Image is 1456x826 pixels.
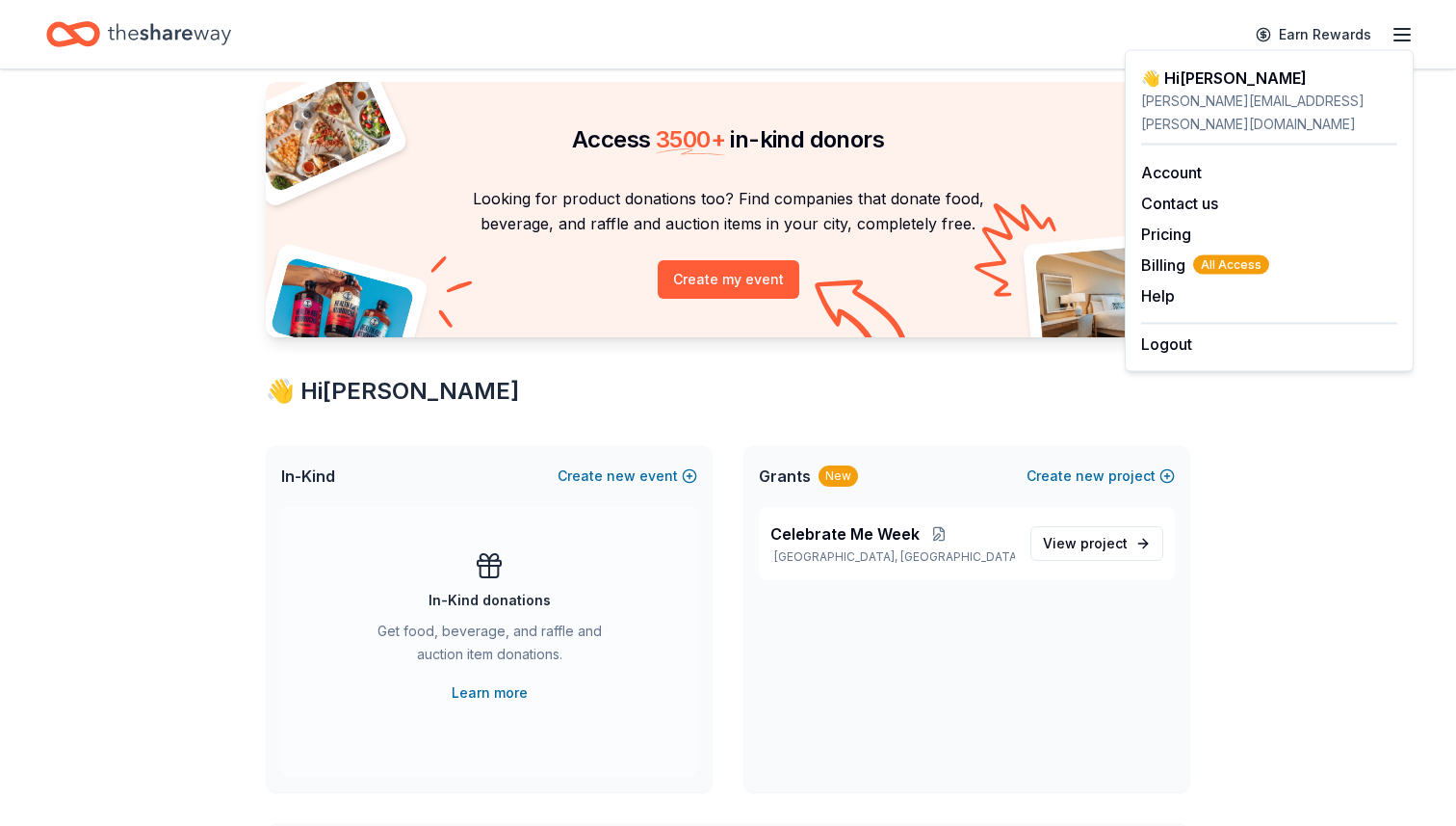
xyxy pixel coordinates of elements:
[572,125,884,153] span: Access in-kind donors
[1141,253,1269,277] button: BillingAll Access
[1027,465,1175,488] button: Createnewproject
[1030,526,1163,561] a: View project
[289,186,1167,237] p: Looking for product donations too? Find companies that donate food, beverage, and raffle and auct...
[1080,535,1128,551] span: project
[1141,225,1191,244] a: Pricing
[658,260,799,299] button: Create my event
[770,549,1015,565] p: [GEOGRAPHIC_DATA], [GEOGRAPHIC_DATA]
[266,376,1190,407] div: 👋 Hi [PERSON_NAME]
[607,465,636,488] span: new
[46,12,231,57] a: Home
[358,620,620,674] div: Get food, beverage, and raffle and auction item donations.
[1141,192,1218,215] button: Contact us
[1076,465,1105,488] span: new
[429,589,551,612] div: In-Kind donations
[1141,253,1269,277] span: Billing
[1043,532,1128,555] span: View
[281,465,335,488] span: In-Kind
[1193,255,1269,275] span: All Access
[759,465,811,488] span: Grants
[1141,90,1397,136] div: [PERSON_NAME][EMAIL_ADDRESS][PERSON_NAME][DOMAIN_NAME]
[1141,67,1397,90] div: 👋 Hi [PERSON_NAME]
[558,465,697,488] button: Createnewevent
[1141,333,1192,356] button: Logout
[245,70,395,194] img: Pizza
[819,466,858,487] div: New
[452,681,528,705] a: Learn more
[656,125,725,153] span: 3500 +
[815,280,911,352] img: Curvy arrow
[1141,284,1175,307] button: Help
[1244,17,1383,52] a: Earn Rewards
[1141,163,1202,182] a: Account
[770,522,920,546] span: Celebrate Me Week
